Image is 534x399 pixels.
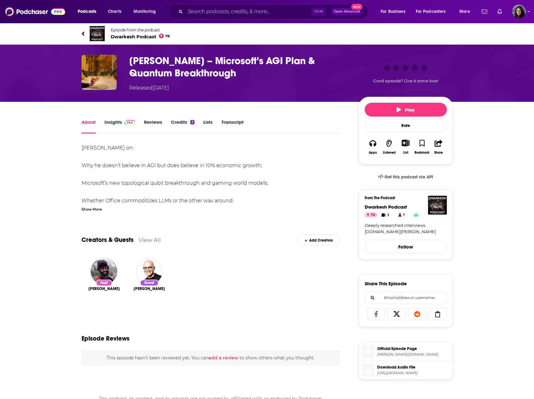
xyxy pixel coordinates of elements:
button: open menu [455,7,478,17]
a: Satya Narayana Nadella [134,286,165,291]
span: Open Advanced [334,10,360,13]
a: Deeply researched interviews [DOMAIN_NAME][PERSON_NAME] [365,222,447,235]
a: InsightsPodchaser Pro [104,119,135,134]
span: https://api.substack.com/feed/podcast/157454089/ad0bede01d7521be271998fd85df4743.mp3 [377,371,450,375]
a: Official Episode Page[PERSON_NAME][DOMAIN_NAME] [362,345,450,358]
a: Dwarkesh Patel [88,286,120,291]
a: Lists [203,119,213,134]
span: This episode hasn't been reviewed yet. You can to show others what you thought. [107,355,315,361]
a: 78 [365,212,378,217]
div: 2 [190,120,194,124]
span: Logged in as SiobhanvanWyk [512,5,526,19]
span: Official Episode Page [377,346,450,352]
button: Follow [365,240,447,254]
a: Transcript [221,119,244,134]
span: Charts [108,7,121,16]
span: For Business [381,7,405,16]
input: Email address or username... [370,292,441,304]
button: open menu [376,7,413,17]
div: List [403,150,408,155]
img: Podchaser - Follow, Share and Rate Podcasts [5,6,65,18]
div: Apps [369,151,377,155]
img: Satya Nadella – Microsoft’s AGI Plan & Quantum Breakthrough [82,55,117,90]
span: dwarkesh.com [377,352,450,357]
a: Get this podcast via API [373,169,438,185]
a: Dwarkesh PodcastEpisode from the podcastDwarkesh Podcast78 [82,26,453,41]
span: For Podcasters [416,7,446,16]
span: Dwarkesh Podcast [111,34,170,40]
span: 7 [403,212,405,218]
img: Dwarkesh Podcast [428,196,447,215]
button: Apps [365,135,381,158]
div: Released [DATE] [129,84,169,92]
h3: Share This Episode [365,281,407,287]
div: Bookmark [415,151,429,155]
span: Play [397,107,415,113]
a: Credits2 [171,119,194,134]
a: Creators & Guests [82,236,134,244]
div: Search podcasts, credits, & more... [174,4,374,19]
a: 7 [396,212,408,217]
a: Download Audio File[URL][DOMAIN_NAME] [362,363,450,377]
h1: Satya Nadella – Microsoft’s AGI Plan & Quantum Breakthrough [129,55,349,79]
input: Search podcasts, credits, & more... [185,7,311,17]
a: 3 [379,212,392,217]
span: Good episode? Give it some love! [373,79,438,83]
h3: Episode Reviews [82,335,130,342]
a: Show notifications dropdown [495,6,505,17]
button: Show profile menu [512,5,526,19]
button: Listened [381,135,397,158]
span: Podcasts [78,7,96,16]
a: Reviews [144,119,162,134]
button: Play [365,103,447,117]
span: 3 [387,212,389,218]
span: Ctrl K [311,8,326,16]
span: Monitoring [134,7,156,16]
span: Get this podcast via API [384,174,433,180]
img: Satya Narayana Nadella [136,258,162,285]
button: open menu [412,7,455,17]
button: Show More Button [399,139,412,146]
img: Dwarkesh Patel [91,258,117,285]
a: About [82,119,96,134]
a: Charts [104,7,125,17]
a: Show notifications dropdown [479,6,490,17]
div: Host [96,280,112,286]
a: View All [139,237,161,243]
div: Show More ButtonList [397,135,414,158]
button: Share [430,135,447,158]
span: 78 [165,35,170,38]
span: [PERSON_NAME] [134,286,165,291]
span: Episode from the podcast [111,28,170,32]
span: More [459,7,470,16]
div: Listened [383,151,396,155]
span: Download Audio File [377,364,450,370]
span: New [351,4,362,10]
div: Share [434,151,443,155]
img: Podchaser Pro [124,120,135,125]
button: open menu [129,7,164,17]
a: Share on Facebook [367,308,385,320]
div: Guest [140,280,159,286]
a: Copy Link [429,308,447,320]
button: Open AdvancedNew [331,8,363,15]
img: Dwarkesh Podcast [90,26,105,41]
div: Rate [365,119,447,132]
div: Search followers [365,292,447,304]
button: open menu [73,7,104,17]
img: User Profile [512,5,526,19]
h3: From The Podcast [365,196,442,200]
a: Share on X/Twitter [388,308,406,320]
div: Add Creators [297,234,340,245]
a: Share on Reddit [408,308,426,320]
button: Bookmark [414,135,430,158]
button: add a review [209,354,238,361]
span: [PERSON_NAME] [88,286,120,291]
a: Dwarkesh Podcast [365,204,407,210]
